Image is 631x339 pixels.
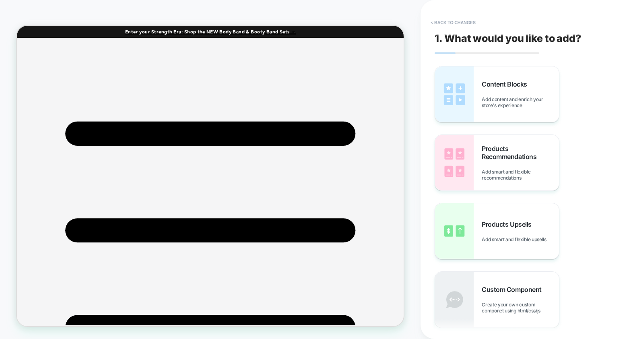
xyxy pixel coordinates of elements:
[482,145,559,161] span: Products Recommendations
[435,32,581,44] span: 1. What would you like to add?
[482,302,559,314] span: Create your own custom componet using html/css/js
[427,16,480,29] button: < Back to changes
[482,220,535,228] span: Products Upsells
[482,80,531,88] span: Content Blocks
[482,169,559,181] span: Add smart and flexible recommendations
[144,4,372,12] a: Enter your Strength Era: Shop the NEW Body Band & Booty Band Sets →
[482,285,545,294] span: Custom Component
[482,96,559,108] span: Add content and enrich your store's experience
[482,236,550,242] span: Add smart and flexible upsells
